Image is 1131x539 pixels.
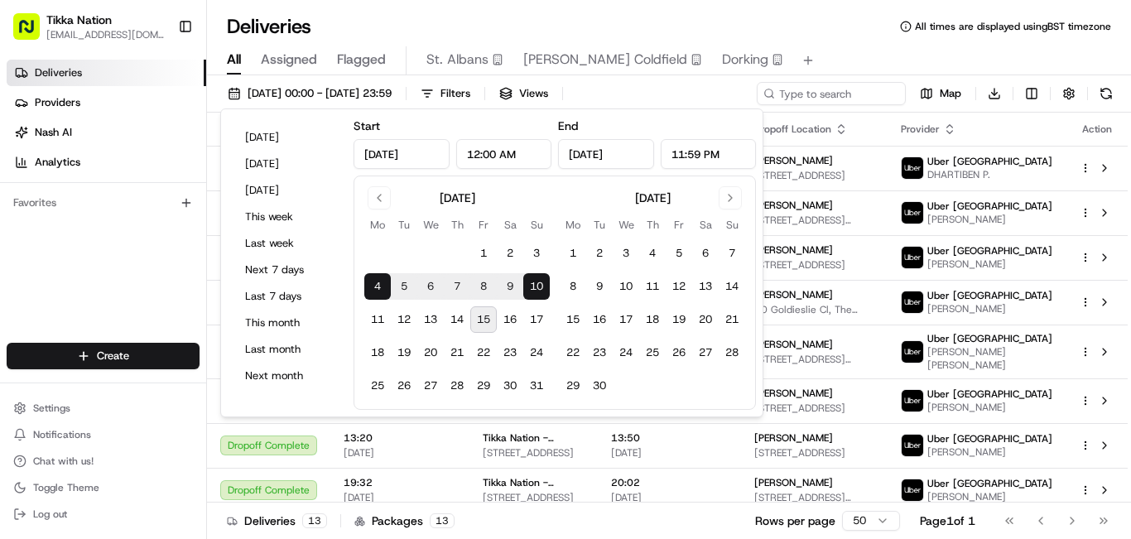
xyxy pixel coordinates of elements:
span: Provider [901,123,940,136]
button: 9 [497,273,523,300]
div: Action [1080,123,1114,136]
label: Start [354,118,380,133]
span: Dropoff Location [754,123,831,136]
button: 16 [497,306,523,333]
button: 11 [639,273,666,300]
button: 1 [560,240,586,267]
a: 📗Knowledge Base [10,319,133,349]
button: Next 7 days [238,258,337,282]
button: 1 [470,240,497,267]
button: 3 [613,240,639,267]
span: 20:02 [611,476,728,489]
button: Chat with us! [7,450,200,473]
button: 12 [391,306,417,333]
p: Rows per page [755,513,835,529]
span: Uber [GEOGRAPHIC_DATA] [927,332,1052,345]
span: [DATE] [344,491,456,504]
button: 24 [523,339,550,366]
button: Last week [238,232,337,255]
a: Powered byPylon [117,365,200,378]
span: [STREET_ADDRESS] [754,446,874,460]
button: 8 [470,273,497,300]
button: [DATE] [238,152,337,176]
th: Tuesday [586,216,613,233]
span: Uber [GEOGRAPHIC_DATA] [927,387,1052,401]
button: Settings [7,397,200,420]
span: [PERSON_NAME] [754,288,833,301]
button: 25 [639,339,666,366]
button: 5 [391,273,417,300]
button: Next month [238,364,337,387]
span: [DATE] [611,491,728,504]
span: Providers [35,95,80,110]
button: 18 [639,306,666,333]
button: 11 [364,306,391,333]
img: Nash [17,17,50,50]
button: 7 [719,240,745,267]
img: uber-new-logo.jpeg [902,341,923,363]
span: Deliveries [35,65,82,80]
span: Assigned [261,50,317,70]
h1: Deliveries [227,13,311,40]
th: Thursday [639,216,666,233]
span: Uber [GEOGRAPHIC_DATA] [927,244,1052,257]
span: API Documentation [156,325,266,342]
input: Type to search [757,82,906,105]
button: 6 [417,273,444,300]
span: • [137,257,143,270]
span: Map [940,86,961,101]
span: [PERSON_NAME] Coldfield [523,50,687,70]
button: 29 [470,373,497,399]
button: 19 [391,339,417,366]
span: [STREET_ADDRESS] [483,446,585,460]
button: 15 [470,306,497,333]
img: 1736555255976-a54dd68f-1ca7-489b-9aae-adbdc363a1c4 [33,257,46,271]
span: Uber [GEOGRAPHIC_DATA] [927,200,1052,213]
span: Dorking [722,50,768,70]
span: Notifications [33,428,91,441]
button: Map [912,82,969,105]
button: 29 [560,373,586,399]
div: Favorites [7,190,200,216]
th: Tuesday [391,216,417,233]
span: [STREET_ADDRESS][DEMOGRAPHIC_DATA][PERSON_NAME] [754,214,874,227]
span: [PERSON_NAME] [754,476,833,489]
th: Friday [470,216,497,233]
button: 7 [444,273,470,300]
button: 23 [497,339,523,366]
span: Pylon [165,366,200,378]
button: 20 [417,339,444,366]
th: Thursday [444,216,470,233]
span: Filters [440,86,470,101]
button: 24 [613,339,639,366]
button: 12 [666,273,692,300]
button: 3 [523,240,550,267]
span: Views [519,86,548,101]
button: 2 [497,240,523,267]
span: [PERSON_NAME] [754,387,833,400]
button: This week [238,205,337,229]
img: 1736555255976-a54dd68f-1ca7-489b-9aae-adbdc363a1c4 [17,158,46,188]
span: 13:50 [611,431,728,445]
a: Deliveries [7,60,206,86]
span: 19:32 [344,476,456,489]
th: Saturday [497,216,523,233]
img: Grace Nketiah [17,241,43,267]
span: Log out [33,508,67,521]
span: [PERSON_NAME] [927,490,1052,503]
img: uber-new-logo.jpeg [902,435,923,456]
img: 4920774857489_3d7f54699973ba98c624_72.jpg [35,158,65,188]
div: 13 [430,513,455,528]
button: Toggle Theme [7,476,200,499]
button: 22 [560,339,586,366]
div: Packages [354,513,455,529]
span: Flagged [337,50,386,70]
button: 10 [613,273,639,300]
img: uber-new-logo.jpeg [902,247,923,268]
p: Welcome 👋 [17,66,301,93]
button: 26 [391,373,417,399]
img: uber-new-logo.jpeg [902,479,923,501]
button: 14 [719,273,745,300]
span: [EMAIL_ADDRESS][DOMAIN_NAME] [46,28,165,41]
th: Saturday [692,216,719,233]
